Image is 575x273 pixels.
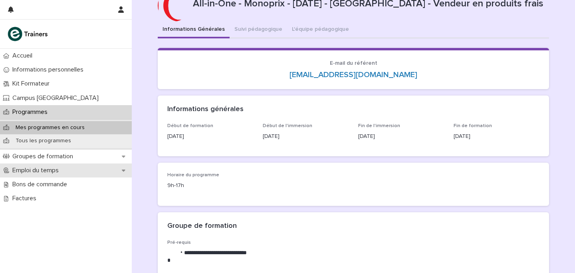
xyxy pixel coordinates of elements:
[167,132,253,141] p: [DATE]
[9,181,73,188] p: Bons de commande
[9,66,90,74] p: Informations personnelles
[358,132,444,141] p: [DATE]
[6,26,50,42] img: K0CqGN7SDeD6s4JG8KQk
[167,173,219,177] span: Horaire du programme
[9,153,79,160] p: Groupes de formation
[167,105,244,114] h2: Informations générales
[330,60,377,66] span: E-mail du référent
[289,71,417,79] a: [EMAIL_ADDRESS][DOMAIN_NAME]
[9,195,43,202] p: Factures
[9,108,54,116] p: Programmes
[9,124,91,131] p: Mes programmes en cours
[167,240,191,245] span: Pré-requis
[454,132,539,141] p: [DATE]
[454,124,492,128] span: Fin de formation
[9,80,56,88] p: Kit Formateur
[167,222,237,231] h2: Groupe de formation
[263,124,312,128] span: Début de l'immersion
[9,167,65,174] p: Emploi du temps
[287,22,354,38] button: L'équipe pédagogique
[167,181,285,190] p: 9h-17h
[9,137,77,144] p: Tous les programmes
[9,52,39,60] p: Accueil
[158,22,230,38] button: Informations Générales
[9,94,105,102] p: Campus [GEOGRAPHIC_DATA]
[167,124,213,128] span: Début de formation
[230,22,287,38] button: Suivi pédagogique
[263,132,349,141] p: [DATE]
[358,124,400,128] span: Fin de l'immersion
